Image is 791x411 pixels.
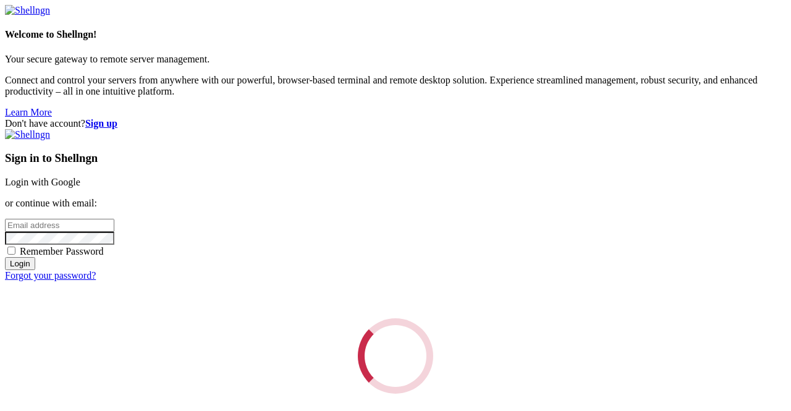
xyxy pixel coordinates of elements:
input: Login [5,257,35,270]
img: Shellngn [5,129,50,140]
a: Learn More [5,107,52,117]
p: or continue with email: [5,198,786,209]
div: Don't have account? [5,118,786,129]
a: Sign up [85,118,117,129]
a: Login with Google [5,177,80,187]
p: Your secure gateway to remote server management. [5,54,786,65]
h3: Sign in to Shellngn [5,151,786,165]
input: Email address [5,219,114,232]
p: Connect and control your servers from anywhere with our powerful, browser-based terminal and remo... [5,75,786,97]
img: Shellngn [5,5,50,16]
div: Loading... [354,315,436,397]
a: Forgot your password? [5,270,96,281]
span: Remember Password [20,246,104,256]
h4: Welcome to Shellngn! [5,29,786,40]
input: Remember Password [7,247,15,255]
